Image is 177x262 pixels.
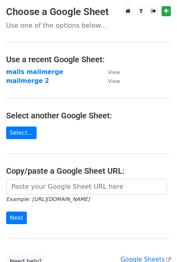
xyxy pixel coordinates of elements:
[100,68,120,76] a: View
[6,127,37,139] a: Select...
[108,69,120,75] small: View
[6,166,171,176] h4: Copy/paste a Google Sheet URL:
[108,78,120,84] small: View
[6,21,171,30] p: Use one of the options below...
[136,223,177,262] iframe: Chat Widget
[6,111,171,120] h4: Select another Google Sheet:
[6,196,90,202] small: Example: [URL][DOMAIN_NAME]
[6,68,63,76] a: mails mailmerge
[100,77,120,85] a: View
[6,212,27,224] input: Next
[6,55,171,64] h4: Use a recent Google Sheet:
[6,77,49,85] a: mailmerge 2
[6,179,167,194] input: Paste your Google Sheet URL here
[6,6,171,18] h3: Choose a Google Sheet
